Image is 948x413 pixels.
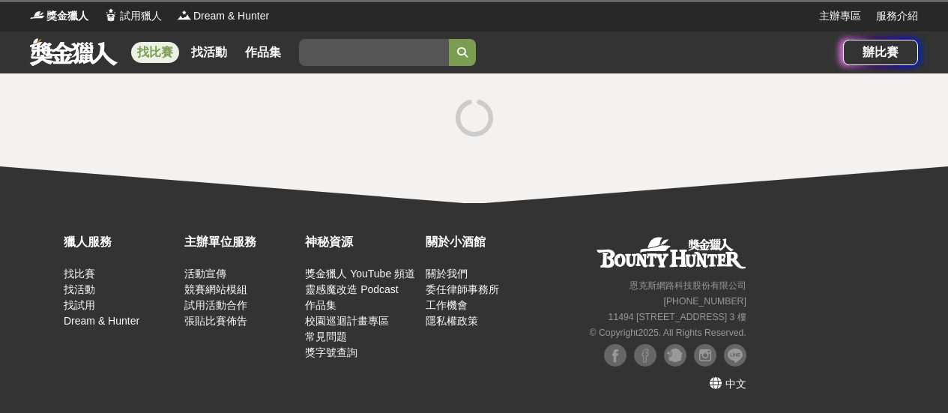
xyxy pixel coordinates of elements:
a: 作品集 [239,42,287,63]
a: 競賽網站模組 [184,283,247,295]
a: 工作機會 [426,299,468,311]
a: 找試用 [64,299,95,311]
span: 中文 [725,378,746,390]
img: Logo [177,7,192,22]
a: 找活動 [64,283,95,295]
a: 主辦專區 [819,8,861,24]
img: Logo [30,7,45,22]
img: Logo [103,7,118,22]
img: Facebook [604,344,627,367]
a: 常見問題 [305,331,347,343]
a: 關於我們 [426,268,468,280]
a: 作品集 [305,299,336,311]
a: Logo獎金獵人 [30,8,88,24]
a: 服務介紹 [876,8,918,24]
a: 獎字號查詢 [305,346,357,358]
a: 委任律師事務所 [426,283,499,295]
a: 隱私權政策 [426,315,478,327]
a: Dream & Hunter [64,315,139,327]
a: 找活動 [185,42,233,63]
div: 獵人服務 [64,233,177,251]
a: 活動宣傳 [184,268,226,280]
a: 靈感魔改造 Podcast [305,283,398,295]
small: 恩克斯網路科技股份有限公司 [630,280,746,291]
small: 11494 [STREET_ADDRESS] 3 樓 [609,312,746,322]
img: Facebook [634,344,656,367]
small: [PHONE_NUMBER] [664,296,746,307]
div: 主辦單位服務 [184,233,298,251]
a: 找比賽 [64,268,95,280]
span: 獎金獵人 [46,8,88,24]
span: Dream & Hunter [193,8,269,24]
small: © Copyright 2025 . All Rights Reserved. [590,328,746,338]
a: 張貼比賽佈告 [184,315,247,327]
a: LogoDream & Hunter [177,8,269,24]
a: 辦比賽 [843,40,918,65]
a: 校園巡迴計畫專區 [305,315,389,327]
img: LINE [724,344,746,367]
div: 神秘資源 [305,233,418,251]
img: Instagram [694,344,716,367]
a: Logo試用獵人 [103,8,162,24]
img: Plurk [664,344,686,367]
span: 試用獵人 [120,8,162,24]
a: 試用活動合作 [184,299,247,311]
a: 找比賽 [131,42,179,63]
div: 關於小酒館 [426,233,539,251]
a: 獎金獵人 YouTube 頻道 [305,268,415,280]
